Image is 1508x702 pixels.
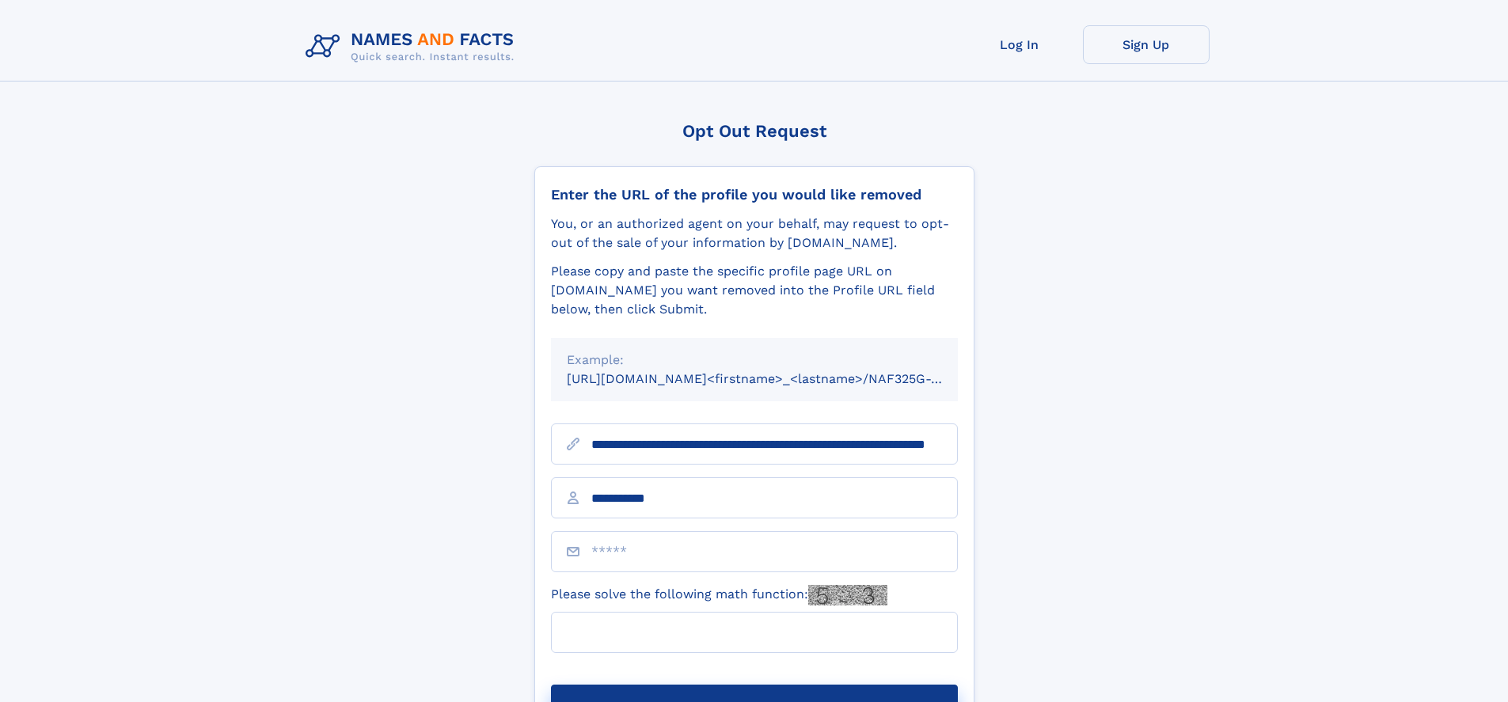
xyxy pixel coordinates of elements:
[551,262,958,319] div: Please copy and paste the specific profile page URL on [DOMAIN_NAME] you want removed into the Pr...
[567,351,942,370] div: Example:
[299,25,527,68] img: Logo Names and Facts
[551,585,887,605] label: Please solve the following math function:
[956,25,1083,64] a: Log In
[1083,25,1210,64] a: Sign Up
[551,186,958,203] div: Enter the URL of the profile you would like removed
[551,214,958,252] div: You, or an authorized agent on your behalf, may request to opt-out of the sale of your informatio...
[567,371,988,386] small: [URL][DOMAIN_NAME]<firstname>_<lastname>/NAF325G-xxxxxxxx
[534,121,974,141] div: Opt Out Request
